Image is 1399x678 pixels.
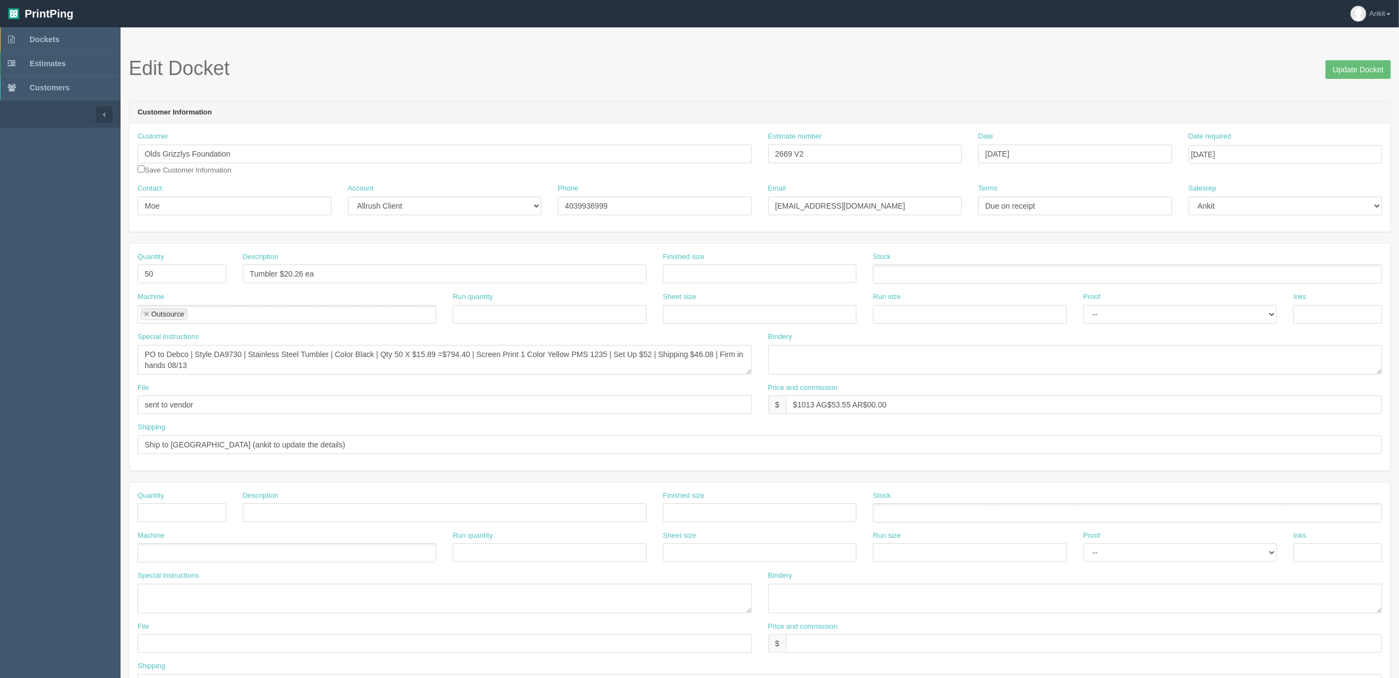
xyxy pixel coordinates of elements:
label: File [138,383,149,393]
label: Shipping [138,422,165,433]
div: Save Customer Information [138,131,752,175]
label: Run quantity [453,292,493,302]
label: Inks [1293,531,1306,541]
label: Shipping [138,661,165,671]
label: Sheet size [663,292,696,302]
label: Proof [1083,292,1100,302]
label: Quantity [138,252,164,262]
label: Sheet size [663,531,696,541]
label: Inks [1293,292,1306,302]
label: Description [243,252,278,262]
textarea: PO to Debco | Style DA9730 | Stainless Steel Tumbler | Color Black | Qty 50 X $15.89 =$794.40 | S... [138,345,752,375]
label: Run size [873,531,901,541]
label: Run size [873,292,901,302]
label: Customer [138,131,168,142]
label: Description [243,491,278,501]
input: Update Docket [1326,60,1391,79]
label: Machine [138,531,164,541]
label: Account [348,183,374,194]
label: Contact [138,183,162,194]
label: Special instructions [138,571,199,581]
label: File [138,622,149,632]
label: Date required [1189,131,1232,142]
label: Salesrep [1189,183,1217,194]
span: Customers [30,83,70,92]
label: Stock [873,491,891,501]
input: Enter customer name [138,145,752,163]
img: logo-3e63b451c926e2ac314895c53de4908e5d424f24456219fb08d385ab2e579770.png [8,8,19,19]
label: Proof [1083,531,1100,541]
div: $ [768,395,786,414]
label: Finished size [663,252,705,262]
label: Machine [138,292,164,302]
label: Terms [978,183,997,194]
label: Bindery [768,332,792,342]
div: Outsource [151,311,184,318]
span: Dockets [30,35,59,44]
span: Estimates [30,59,66,68]
label: Bindery [768,571,792,581]
label: Run quantity [453,531,493,541]
label: Phone [558,183,579,194]
label: Email [768,183,786,194]
label: Date [978,131,993,142]
img: avatar_default-7531ab5dedf162e01f1e0bb0964e6a185e93c5c22dfe317fb01d7f8cd2b1632c.jpg [1351,6,1366,21]
label: Finished size [663,491,705,501]
div: $ [768,634,786,653]
label: Quantity [138,491,164,501]
label: Price and commission [768,622,838,632]
header: Customer Information [129,102,1390,124]
label: Special instructions [138,332,199,342]
label: Price and commission [768,383,838,393]
h1: Edit Docket [129,58,1391,79]
label: Estimate number [768,131,822,142]
label: Stock [873,252,891,262]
